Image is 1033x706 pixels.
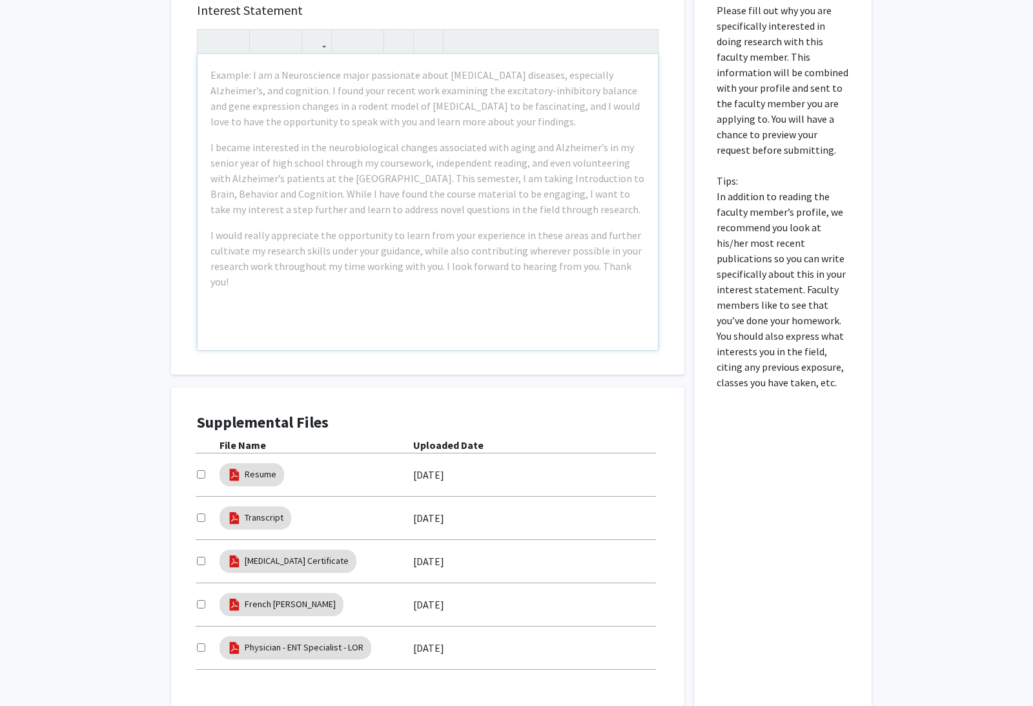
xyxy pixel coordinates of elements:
[10,648,55,696] iframe: Chat
[245,511,283,524] a: Transcript
[245,554,349,568] a: [MEDICAL_DATA] Certificate
[245,468,276,481] a: Resume
[220,439,266,452] b: File Name
[417,30,440,52] button: Insert horizontal rule
[305,30,328,52] button: Link
[413,439,484,452] b: Uploaded Date
[227,554,241,568] img: pdf_icon.png
[227,597,241,612] img: pdf_icon.png
[413,550,444,572] label: [DATE]
[227,468,241,482] img: pdf_icon.png
[253,30,276,52] button: Superscript
[245,641,363,654] a: Physician - ENT Specialist - LOR
[245,597,336,611] a: French [PERSON_NAME]
[197,3,659,18] h5: Interest Statement
[717,3,849,390] p: Please fill out why you are specifically interested in doing research with this faculty member. T...
[276,30,298,52] button: Subscript
[358,30,380,52] button: Ordered list
[210,140,645,217] p: I became interested in the neurobiological changes associated with aging and Alzheimer’s in my se...
[197,413,659,432] h4: Supplemental Files
[413,507,444,529] label: [DATE]
[210,227,645,289] p: I would really appreciate the opportunity to learn from your experience in these areas and furthe...
[387,30,410,52] button: Remove format
[210,67,645,129] p: Example: I am a Neuroscience major passionate about [MEDICAL_DATA] diseases, especially Alzheimer...
[227,641,241,655] img: pdf_icon.png
[632,30,655,52] button: Fullscreen
[413,637,444,659] label: [DATE]
[201,30,223,52] button: Strong (Ctrl + B)
[413,594,444,616] label: [DATE]
[223,30,246,52] button: Emphasis (Ctrl + I)
[335,30,358,52] button: Unordered list
[413,464,444,486] label: [DATE]
[227,511,241,525] img: pdf_icon.png
[198,54,658,350] div: Note to users with screen readers: Please press Alt+0 or Option+0 to deactivate our accessibility...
